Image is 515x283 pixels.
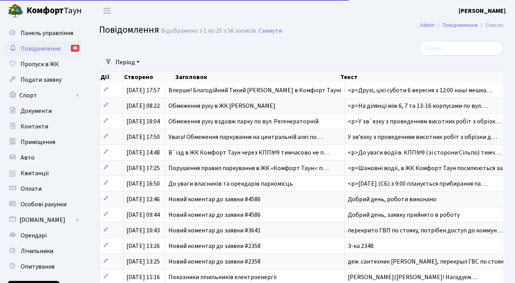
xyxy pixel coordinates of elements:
span: [DATE] 13:25 [126,257,160,266]
span: <p>До уваги водіїв. КПП№9 (зі сторони Сільпо) тимч… [348,148,501,157]
div: 45 [71,45,79,52]
span: Новий коментар до заявки #3641 [168,226,261,235]
span: Панель управління [21,29,73,37]
a: Лічильники [4,243,82,259]
span: перекрито ГВП по стояку, потрібен доступ до коммун… [348,226,503,235]
span: Добрий день, роботи виконано [348,195,436,204]
a: Документи [4,103,82,119]
a: [DOMAIN_NAME] [4,212,82,228]
span: [DATE] 08:22 [126,102,160,110]
a: Оплати [4,181,82,197]
input: Пошук... [419,41,503,56]
span: Новий коментар до заявки #4586 [168,211,261,219]
span: Пропуск в ЖК [21,60,59,69]
span: Особові рахунки [21,200,67,209]
a: Орендарі [4,228,82,243]
a: Квитанції [4,165,82,181]
span: Авто [21,153,35,162]
span: <p>Друзі, цієї суботи 6 вересня з 12:00 наші мешка… [348,86,492,95]
span: З-ка 2348. [348,242,375,250]
span: Новий коментар до заявки #4586 [168,195,261,204]
span: Показники лічильників електроенергії [168,273,277,281]
span: Таун [26,4,82,18]
span: Опитування [21,262,54,271]
span: Порушення правил паркування в ЖК «Комфорт Таун»: п… [168,164,329,172]
span: [DATE] 17:50 [126,133,160,141]
th: Заголовок [175,72,340,83]
span: <p>Шановні водії, в ЖК Комфорт Таун посилюються за… [348,164,509,172]
span: <p>На ділянці між 6, 7 та 13-16 корпусами по вул.… [348,102,488,110]
span: Новий коментар до заявки #2358 [168,242,261,250]
span: [DATE] 16:50 [126,179,160,188]
span: [DATE] 17:57 [126,86,160,95]
span: У звʼязку з проведенням висотних робіт з обрізки д… [348,133,497,141]
span: Лічильники [21,247,53,255]
span: Контакти [21,122,48,131]
b: Комфорт [26,4,64,17]
span: [DATE] 18:04 [126,117,160,126]
a: Приміщення [4,134,82,150]
span: [PERSON_NAME]([PERSON_NAME]! Нагадуєм… [348,273,477,281]
span: Вперше! Благодійний Тихий [PERSON_NAME] в Комфорт Тауні [168,86,341,95]
span: Квитанції [21,169,49,178]
span: [DATE] 09:44 [126,211,160,219]
span: <p>У зв`язку з проведенням висотних робіт з обрізк… [348,117,501,126]
span: Приміщення [21,138,55,146]
span: [DATE] 10:43 [126,226,160,235]
span: Обмеження руху в ЖК [PERSON_NAME] [168,102,275,110]
span: <p>[DATE] (СБ) з 9:00 планується прибирання па… [348,179,487,188]
span: Обмеження руху вздовж парку по вул. Регенераторній [168,117,319,126]
a: Повідомлення [443,21,478,29]
span: Повідомлення [21,44,60,53]
span: Повідомлення [99,23,159,37]
span: Новий коментар до заявки #2358 [168,257,261,266]
span: [DATE] 11:16 [126,273,160,281]
a: Опитування [4,259,82,274]
a: Спорт [4,88,82,103]
nav: breadcrumb [408,17,515,33]
a: Панель управління [4,25,82,41]
span: Подати заявку [21,76,61,84]
span: [DATE] 13:26 [126,242,160,250]
b: [PERSON_NAME] [459,7,506,15]
a: Повідомлення45 [4,41,82,56]
li: Список [478,21,503,30]
a: Подати заявку [4,72,82,88]
span: Оплати [21,185,42,193]
a: Скинути [259,27,282,35]
th: Дії [100,72,123,83]
a: Контакти [4,119,82,134]
a: Період [112,56,143,69]
a: Особові рахунки [4,197,82,212]
th: Створено [123,72,175,83]
a: [PERSON_NAME] [459,6,506,16]
th: Текст [340,72,505,83]
span: В`їзд в ЖК Комфорт Таун через КПП№9 тимчасово не п… [168,148,330,157]
span: Документи [21,107,52,115]
span: [DATE] 12:46 [126,195,160,204]
a: Пропуск в ЖК [4,56,82,72]
span: [DATE] 14:48 [126,148,160,157]
span: До уваги власників та орендарів паркомісць [168,179,293,188]
span: Добрий день, заявку прийнято в роботу [348,211,460,219]
div: Відображено з 1 по 25 з 56 записів. [161,27,257,35]
span: Увага! Обмеження паркування на центральній алеї по… [168,133,323,141]
button: Переключити навігацію [97,4,117,17]
span: [DATE] 17:25 [126,164,160,172]
span: Орендарі [21,231,47,240]
a: Admin [420,21,434,29]
img: logo.png [8,3,23,19]
a: Авто [4,150,82,165]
